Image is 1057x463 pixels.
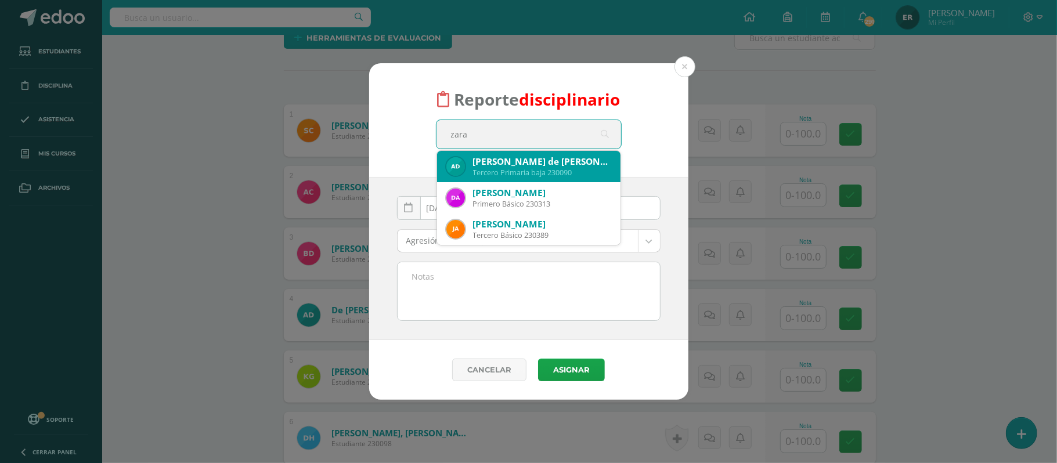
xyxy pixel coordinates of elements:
a: Agresión a sus compañeros [398,230,660,252]
font: disciplinario [519,88,620,110]
span: Reporte [454,88,620,110]
div: Tercero Primaria baja 230090 [473,168,611,178]
div: Tercero Básico 230389 [473,230,611,240]
img: 268135a4f3b25b76285e3ade6c47a60f.png [446,189,465,207]
div: [PERSON_NAME] [473,218,611,230]
div: [PERSON_NAME] [473,187,611,199]
a: Cancelar [452,359,526,381]
button: Asignar [538,359,605,381]
input: Busca un estudiante aquí... [436,120,621,149]
span: Agresión a sus compañeros [406,230,629,252]
img: 48742466f4f102cdbdf3e2a21af2866e.png [446,157,465,176]
div: Primero Básico 230313 [473,199,611,209]
button: Close (Esc) [674,56,695,77]
div: [PERSON_NAME] de [PERSON_NAME] [473,155,611,168]
img: d6c924e78e07f97eb8a1938b4075917f.png [446,220,465,238]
